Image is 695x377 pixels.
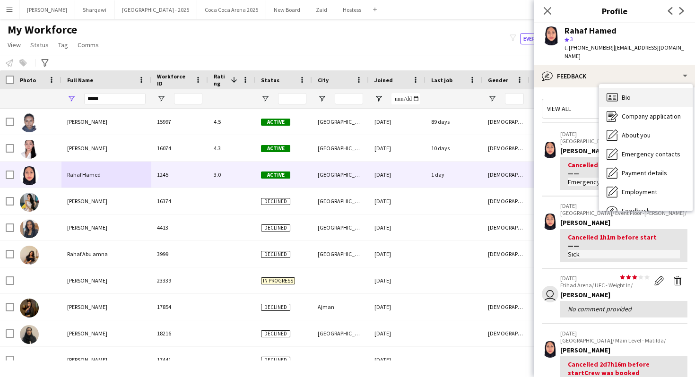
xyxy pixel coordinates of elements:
div: [GEOGRAPHIC_DATA] [312,214,369,240]
p: [DATE] [560,130,687,137]
span: t. [PHONE_NUMBER] [565,44,614,51]
span: Status [261,77,279,84]
span: Gender [488,77,508,84]
img: Rahaf Abu amna [20,246,39,265]
div: [PERSON_NAME] [560,218,687,227]
div: [GEOGRAPHIC_DATA] [312,162,369,188]
img: Rahaf Ahmed [20,299,39,317]
div: Guest Services Team [530,188,590,214]
div: 17854 [151,294,208,320]
span: [PERSON_NAME] [67,330,107,337]
div: 16074 [151,135,208,161]
p: Etihad Arena/ UFC - Weight In/ [560,282,650,289]
button: Sharqawi [75,0,114,19]
span: Declined [261,357,290,364]
div: Guest Services Team [530,320,590,346]
span: Status [30,41,49,49]
div: Emergency case [568,178,680,186]
span: Tag [58,41,68,49]
span: | [EMAIL_ADDRESS][DOMAIN_NAME] [565,44,684,60]
img: Rahaf Hamed [20,166,39,185]
span: Comms [78,41,99,49]
span: In progress [261,277,295,284]
div: Guest Services Team [530,347,590,373]
span: Rahaf Hamed [67,171,101,178]
div: [DATE] [369,294,426,320]
div: [DATE] [369,109,426,135]
div: Company application [599,107,693,126]
div: [DATE] [369,347,426,373]
button: Open Filter Menu [488,94,496,103]
div: Bio [599,88,693,107]
img: Rahaf Hesham [20,140,39,159]
span: Active [261,171,290,179]
div: 4413 [151,214,208,240]
span: View [8,41,21,49]
span: Photo [20,77,36,84]
div: Sick [568,250,680,258]
div: 1 day [426,162,482,188]
div: [DEMOGRAPHIC_DATA] [482,294,530,320]
span: [PERSON_NAME] [67,224,107,231]
span: Declined [261,330,290,337]
span: View all [547,104,571,113]
div: [DEMOGRAPHIC_DATA] [482,214,530,240]
img: Rahaf Abass [20,219,39,238]
span: About you [622,131,651,139]
div: [GEOGRAPHIC_DATA] [312,109,369,135]
span: Active [261,145,290,152]
div: [DEMOGRAPHIC_DATA] [482,109,530,135]
div: 1245 [151,162,208,188]
span: [PERSON_NAME] [67,145,107,152]
div: Employment [599,182,693,201]
div: [DATE] [369,267,426,293]
div: [GEOGRAPHIC_DATA] [312,188,369,214]
div: 89 days [426,109,482,135]
span: Payment details [622,169,667,177]
input: Full Name Filter Input [84,93,146,104]
span: Company application [622,112,681,120]
p: [GEOGRAPHIC_DATA]/ Event Floor - [PERSON_NAME]/ [560,137,687,145]
span: [PERSON_NAME] [67,277,107,284]
div: Guest Services Team [530,109,590,135]
button: Open Filter Menu [318,94,326,103]
span: Active [261,119,290,126]
div: Feedback [599,201,693,220]
div: Guest Services Team [530,294,590,320]
span: City [318,77,329,84]
span: Declined [261,224,290,231]
div: 4.5 [208,109,255,135]
div: [GEOGRAPHIC_DATA] [312,241,369,267]
a: View [4,39,25,51]
div: [DATE] [369,320,426,346]
button: Open Filter Menu [374,94,383,103]
input: Status Filter Input [278,93,306,104]
button: Open Filter Menu [67,94,76,103]
span: Full Name [67,77,93,84]
p: [GEOGRAPHIC_DATA]/ Main Level - Matilda/ [560,337,687,344]
input: City Filter Input [335,93,363,104]
img: Fatima zahra Hafyd [20,193,39,212]
button: Open Filter Menu [157,94,165,103]
span: 3 [570,35,573,43]
div: [DEMOGRAPHIC_DATA] [482,135,530,161]
div: Cancelled 1h1m before start [568,233,680,250]
span: Employment [622,188,657,196]
a: Status [26,39,52,51]
span: Rahaf Abu amna [67,250,108,257]
span: Last job [431,77,452,84]
div: Guest Services Team [530,241,590,267]
button: New Board [266,0,308,19]
button: Coca Coca Arena 2025 [197,0,266,19]
span: [PERSON_NAME] [67,118,107,125]
div: 15997 [151,109,208,135]
div: Guest Services Team [530,214,590,240]
h3: Profile [534,5,695,17]
div: 3.0 [208,162,255,188]
button: Hostess [335,0,369,19]
div: [DATE] [369,214,426,240]
div: No comment provided [568,305,680,313]
div: [DATE] [369,135,426,161]
button: Open Filter Menu [261,94,269,103]
app-action-btn: Advanced filters [39,57,51,69]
